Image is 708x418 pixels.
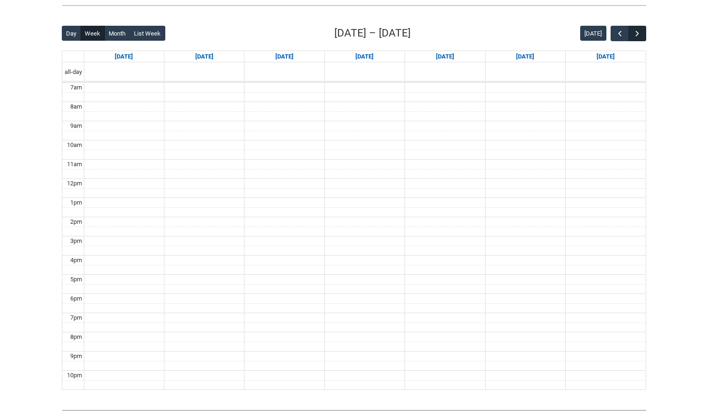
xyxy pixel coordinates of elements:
[68,313,84,323] div: 7pm
[62,0,646,10] img: REDU_GREY_LINE
[62,405,646,415] img: REDU_GREY_LINE
[65,179,84,188] div: 12pm
[68,198,84,207] div: 1pm
[611,26,628,41] button: Previous Week
[130,26,165,41] button: List Week
[68,102,84,111] div: 8am
[65,160,84,169] div: 11am
[68,332,84,342] div: 8pm
[65,140,84,150] div: 10am
[595,51,617,62] a: Go to September 13, 2025
[68,294,84,303] div: 6pm
[68,83,84,92] div: 7am
[434,51,456,62] a: Go to September 11, 2025
[63,67,84,77] span: all-day
[68,236,84,246] div: 3pm
[81,26,105,41] button: Week
[273,51,295,62] a: Go to September 9, 2025
[514,51,536,62] a: Go to September 12, 2025
[628,26,646,41] button: Next Week
[354,51,376,62] a: Go to September 10, 2025
[580,26,606,41] button: [DATE]
[65,371,84,380] div: 10pm
[68,256,84,265] div: 4pm
[68,217,84,227] div: 2pm
[104,26,130,41] button: Month
[334,25,411,41] h2: [DATE] – [DATE]
[113,51,135,62] a: Go to September 7, 2025
[68,121,84,131] div: 9am
[62,26,81,41] button: Day
[68,275,84,284] div: 5pm
[193,51,215,62] a: Go to September 8, 2025
[68,352,84,361] div: 9pm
